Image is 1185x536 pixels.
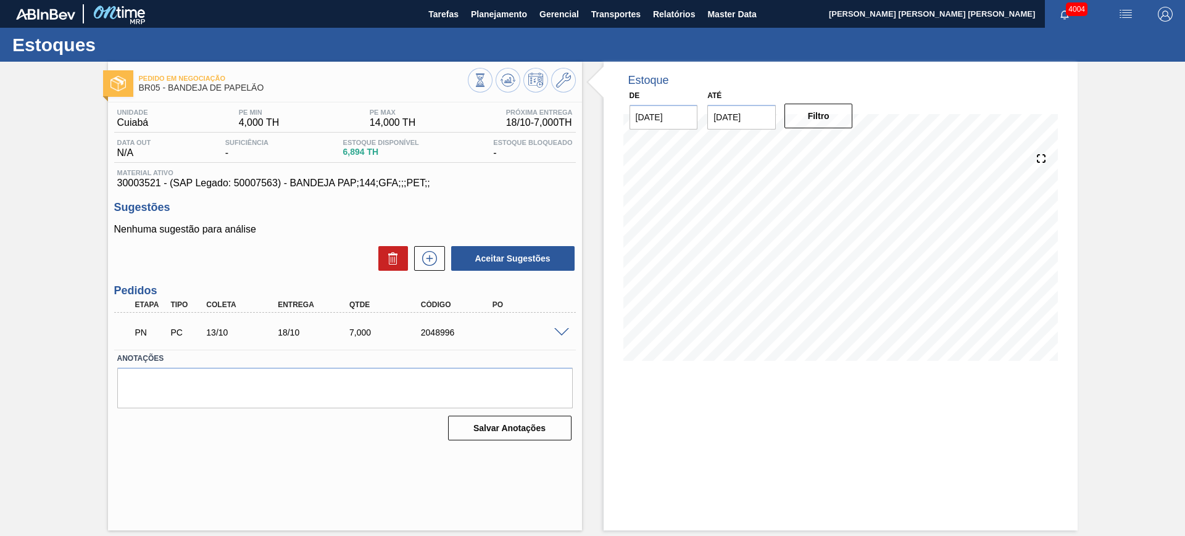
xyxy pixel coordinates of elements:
p: PN [135,328,166,337]
span: Gerencial [539,7,579,22]
input: dd/mm/yyyy [707,105,776,130]
input: dd/mm/yyyy [630,105,698,130]
span: Suficiência [225,139,268,146]
div: Qtde [346,300,426,309]
button: Notificações [1045,6,1084,23]
span: Estoque Bloqueado [493,139,572,146]
span: Relatórios [653,7,695,22]
div: Excluir Sugestões [372,246,408,271]
div: 2048996 [418,328,498,337]
div: 7,000 [346,328,426,337]
div: Entrega [275,300,355,309]
span: Cuiabá [117,117,149,128]
span: Unidade [117,109,149,116]
div: Estoque [628,74,669,87]
button: Programar Estoque [523,68,548,93]
img: userActions [1118,7,1133,22]
span: Pedido em Negociação [139,75,468,82]
span: 30003521 - (SAP Legado: 50007563) - BANDEJA PAP;144;GFA;;;PET;; [117,178,573,189]
h3: Sugestões [114,201,576,214]
label: Anotações [117,350,573,368]
span: Master Data [707,7,756,22]
button: Aceitar Sugestões [451,246,575,271]
div: - [222,139,272,159]
span: Tarefas [428,7,459,22]
span: PE MIN [239,109,280,116]
span: Data out [117,139,151,146]
button: Salvar Anotações [448,416,572,440]
span: Planejamento [471,7,527,22]
div: N/A [114,139,154,159]
div: Nova sugestão [408,246,445,271]
span: Transportes [591,7,641,22]
div: 13/10/2025 [203,328,283,337]
img: Logout [1158,7,1173,22]
span: 4,000 TH [239,117,280,128]
div: Coleta [203,300,283,309]
div: Tipo [167,300,204,309]
div: 18/10/2025 [275,328,355,337]
span: 18/10 - 7,000 TH [506,117,573,128]
span: PE MAX [370,109,415,116]
button: Visão Geral dos Estoques [468,68,493,93]
p: Nenhuma sugestão para análise [114,224,576,235]
button: Ir ao Master Data / Geral [551,68,576,93]
span: BR05 - BANDEJA DE PAPELÃO [139,83,468,93]
span: 4004 [1066,2,1087,16]
div: Aceitar Sugestões [445,245,576,272]
span: Próxima Entrega [506,109,573,116]
div: Pedido em Negociação [132,319,169,346]
img: Ícone [110,76,126,91]
label: Até [707,91,721,100]
img: TNhmsLtSVTkK8tSr43FrP2fwEKptu5GPRR3wAAAABJRU5ErkJggg== [16,9,75,20]
button: Atualizar Gráfico [496,68,520,93]
div: Pedido de Compra [167,328,204,337]
span: Material ativo [117,169,573,176]
span: Estoque Disponível [343,139,419,146]
div: PO [489,300,570,309]
label: De [630,91,640,100]
h3: Pedidos [114,284,576,297]
div: Etapa [132,300,169,309]
button: Filtro [784,104,853,128]
div: Código [418,300,498,309]
h1: Estoques [12,38,231,52]
span: 14,000 TH [370,117,415,128]
div: - [490,139,575,159]
span: 6,894 TH [343,147,419,157]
